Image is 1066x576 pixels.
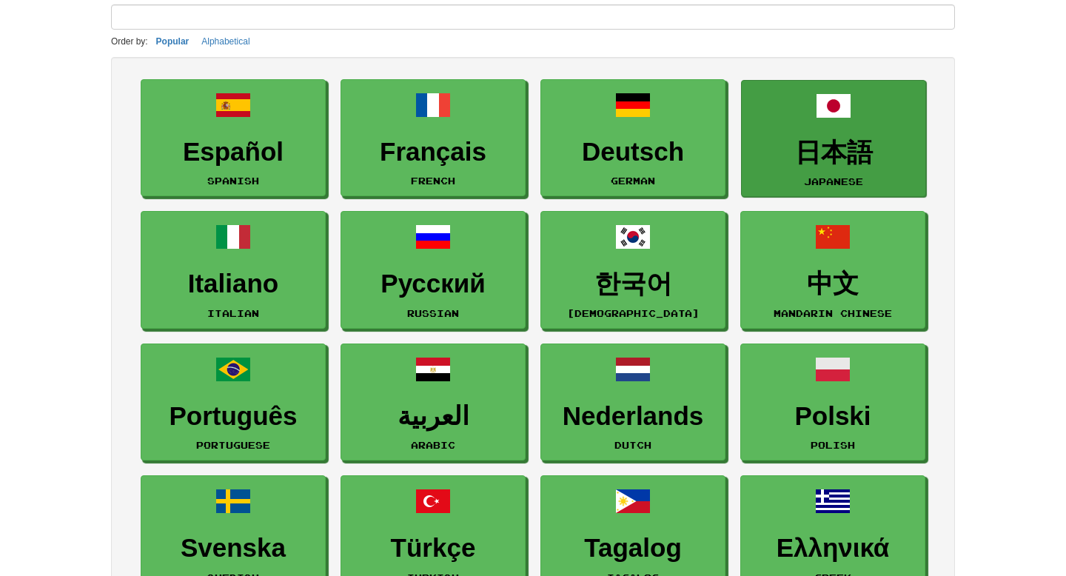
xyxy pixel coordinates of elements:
a: NederlandsDutch [540,344,725,461]
a: 中文Mandarin Chinese [740,211,925,329]
a: FrançaisFrench [341,79,526,197]
small: Italian [207,308,259,318]
h3: Deutsch [549,138,717,167]
h3: Français [349,138,517,167]
small: Order by: [111,36,148,47]
small: Japanese [804,176,863,187]
h3: Tagalog [549,534,717,563]
h3: Nederlands [549,402,717,431]
h3: Русский [349,269,517,298]
small: Portuguese [196,440,270,450]
a: EspañolSpanish [141,79,326,197]
h3: 中文 [748,269,917,298]
small: Arabic [411,440,455,450]
small: Polish [811,440,855,450]
small: Dutch [614,440,651,450]
h3: Svenska [149,534,318,563]
small: German [611,175,655,186]
a: العربيةArabic [341,344,526,461]
small: Russian [407,308,459,318]
button: Popular [152,33,194,50]
h3: 日本語 [749,138,918,167]
h3: Türkçe [349,534,517,563]
h3: Ελληνικά [748,534,917,563]
a: 한국어[DEMOGRAPHIC_DATA] [540,211,725,329]
a: ItalianoItalian [141,211,326,329]
a: PolskiPolish [740,344,925,461]
a: РусскийRussian [341,211,526,329]
small: Spanish [207,175,259,186]
h3: Italiano [149,269,318,298]
small: [DEMOGRAPHIC_DATA] [567,308,700,318]
button: Alphabetical [197,33,254,50]
small: French [411,175,455,186]
h3: Polski [748,402,917,431]
small: Mandarin Chinese [774,308,892,318]
a: 日本語Japanese [741,80,926,198]
h3: العربية [349,402,517,431]
a: PortuguêsPortuguese [141,344,326,461]
h3: Español [149,138,318,167]
h3: Português [149,402,318,431]
a: DeutschGerman [540,79,725,197]
h3: 한국어 [549,269,717,298]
